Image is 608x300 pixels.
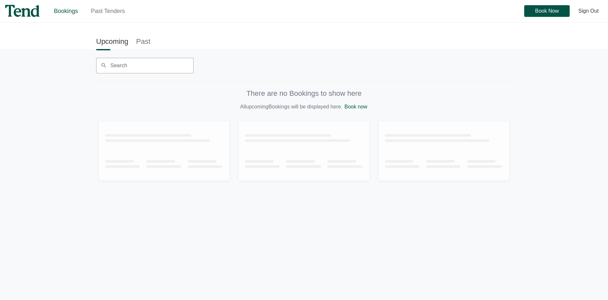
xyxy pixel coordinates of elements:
a: Upcoming [96,34,128,49]
button: Book Now [524,5,570,17]
a: Book now [345,104,367,109]
p: All upcoming Bookings will be displayed here. [99,103,509,111]
a: Past [136,34,150,49]
p: There are no Bookings to show here [99,89,509,98]
button: Sign Out [574,5,603,17]
img: tend-logo.4d3a83578fb939362e0a58f12f1af3e6.svg [5,5,40,17]
a: Bookings [54,8,78,14]
a: Past Tenders [91,8,125,14]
